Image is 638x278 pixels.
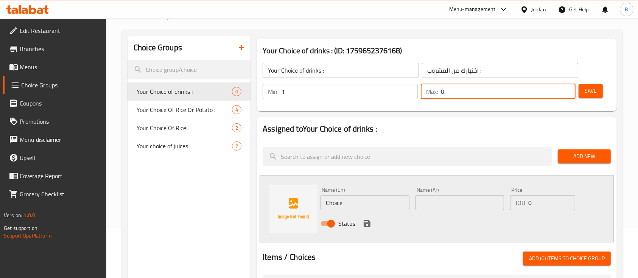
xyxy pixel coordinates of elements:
[3,130,107,149] a: Menu disclaimer
[128,119,251,137] div: Your Choice Of Rice:2
[128,137,251,155] div: Your choice of juices7
[3,167,107,185] a: Coverage Report
[232,106,241,113] span: 4
[263,252,316,263] h2: Items / Choices
[4,231,52,241] a: Support.OpsPlatform
[523,252,611,266] button: Add (0) items to choice group
[20,117,101,126] span: Promotions
[3,22,107,40] a: Edit Restaurant
[232,87,241,96] div: Choices
[321,195,409,210] input: Enter name En
[263,147,552,166] input: search
[528,195,575,210] input: Please enter price
[232,88,241,95] span: 0
[263,123,611,135] h2: Assigned to Your Choice of drinks :
[338,219,355,228] span: Status
[20,153,101,162] span: Upsell
[20,26,101,35] span: Edit Restaurant
[137,105,232,114] span: Your Choice Of Rice Or Potato :
[531,5,546,14] div: Jordan
[21,81,101,90] span: Choice Groups
[20,171,101,180] span: Coverage Report
[426,87,438,96] p: Max:
[232,143,241,150] span: 7
[137,123,232,132] span: Your Choice Of Rice:
[20,135,101,144] span: Menu disclaimer
[558,149,611,163] button: Add New
[515,198,525,207] p: JOD
[4,223,39,233] span: Get support on:
[128,60,251,79] input: search
[134,42,182,53] h2: Choice Groups
[4,210,22,220] span: Version:
[3,185,107,203] a: Grocery Checklist
[3,112,107,130] a: Promotions
[3,40,107,58] a: Branches
[449,5,496,14] div: Menu-management
[585,86,597,96] span: Save
[137,141,232,151] span: Your choice of juices
[23,210,35,220] span: 1.0.0
[128,101,251,119] div: Your Choice Of Rice Or Potato :4
[232,124,241,132] span: 2
[20,189,101,199] span: Grocery Checklist
[3,58,107,76] a: Menus
[564,152,605,161] span: Add New
[20,44,101,53] span: Branches
[3,76,107,94] a: Choice Groups
[529,254,605,263] span: Add (0) items to choice group
[20,99,101,108] span: Coupons
[3,149,107,167] a: Upsell
[232,123,241,132] div: Choices
[20,62,101,71] span: Menus
[232,105,241,114] div: Choices
[361,218,373,229] button: save
[128,82,251,101] div: Your Choice of drinks :0
[625,5,628,14] span: B
[137,87,232,96] span: Your Choice of drinks :
[579,84,603,98] button: Save
[263,45,611,57] h3: Your Choice of drinks : (ID: 1759652376168)
[3,94,107,112] a: Coupons
[268,87,279,96] p: Min:
[415,195,504,210] input: Enter name Ar
[232,141,241,151] div: Choices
